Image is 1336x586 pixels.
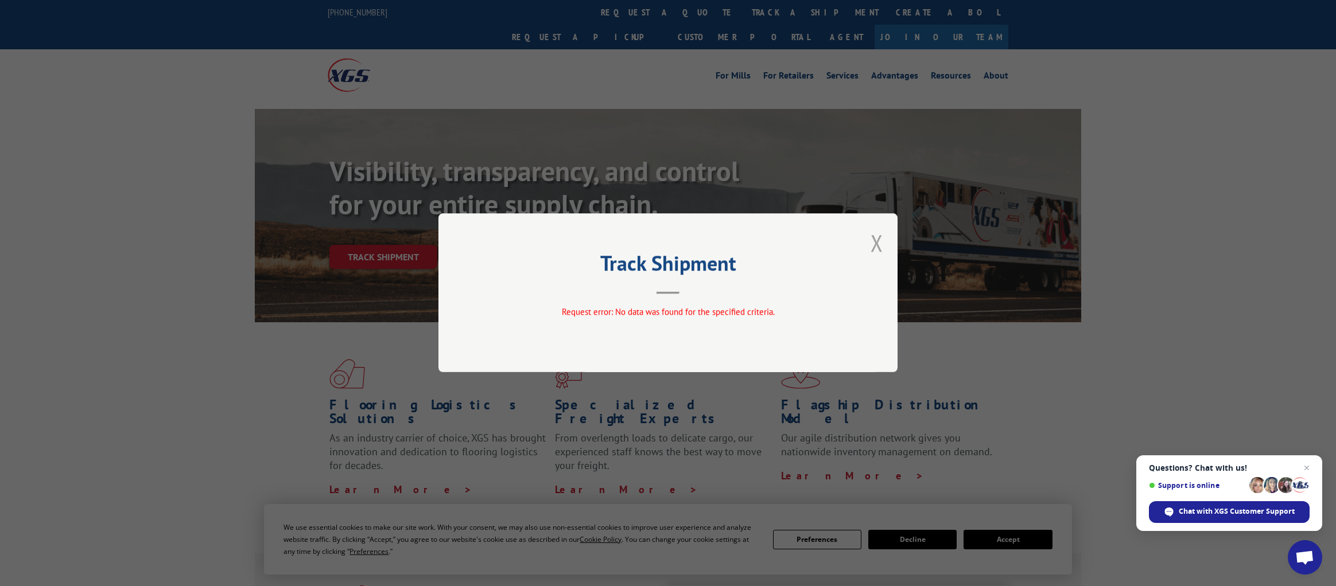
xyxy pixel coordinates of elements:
[1300,461,1314,475] span: Close chat
[1149,501,1310,523] div: Chat with XGS Customer Support
[1288,540,1322,575] div: Open chat
[1149,481,1245,490] span: Support is online
[1149,463,1310,472] span: Questions? Chat with us!
[496,255,840,277] h2: Track Shipment
[1179,506,1295,517] span: Chat with XGS Customer Support
[562,307,775,318] span: Request error: No data was found for the specified criteria.
[871,228,883,258] button: Close modal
